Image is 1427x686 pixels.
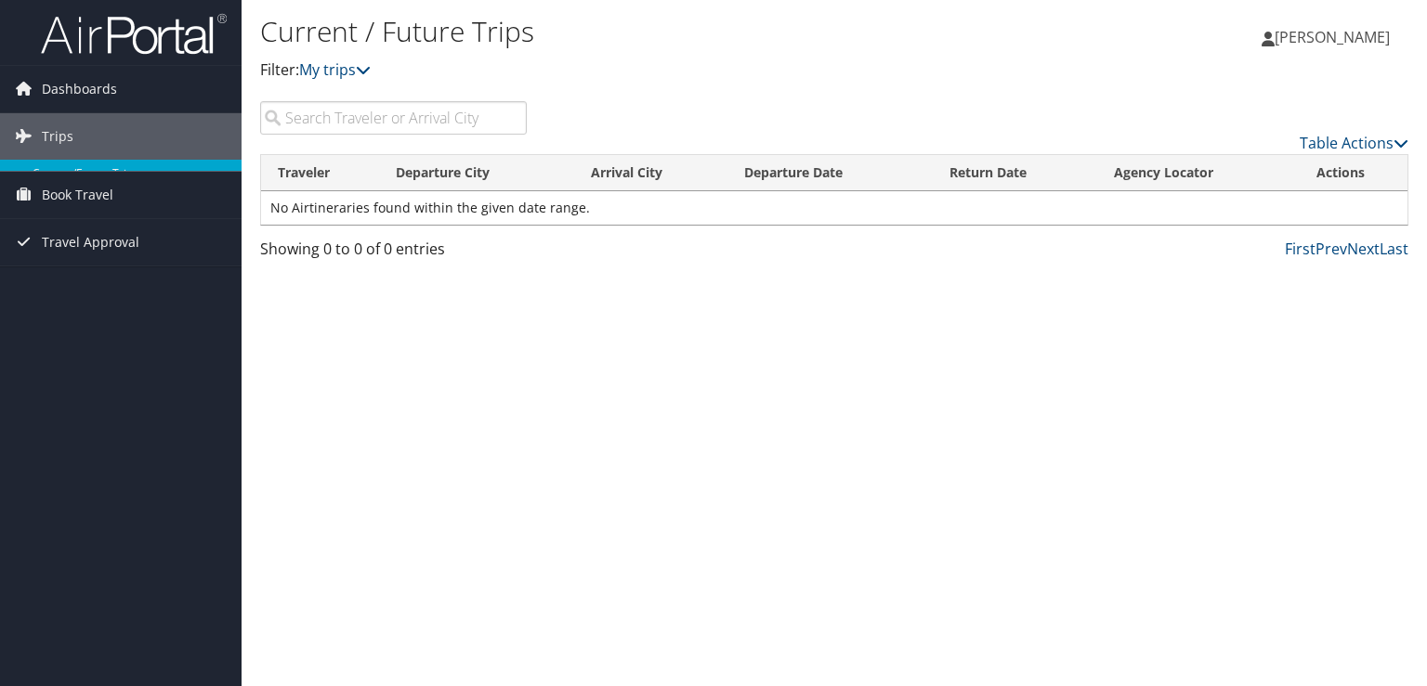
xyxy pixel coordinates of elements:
a: First [1285,239,1316,259]
td: No Airtineraries found within the given date range. [261,191,1407,225]
span: [PERSON_NAME] [1275,27,1390,47]
span: Travel Approval [42,219,139,265]
th: Departure Date: activate to sort column descending [727,155,933,191]
a: Next [1347,239,1380,259]
a: [PERSON_NAME] [1262,9,1408,65]
img: airportal-logo.png [41,12,227,56]
input: Search Traveler or Arrival City [260,101,527,135]
span: Book Travel [42,172,113,218]
p: Filter: [260,58,1026,83]
th: Actions [1300,155,1407,191]
th: Traveler: activate to sort column ascending [261,155,379,191]
span: Trips [42,113,73,160]
th: Return Date: activate to sort column ascending [933,155,1097,191]
th: Departure City: activate to sort column ascending [379,155,574,191]
a: My trips [299,59,371,80]
span: Dashboards [42,66,117,112]
th: Agency Locator: activate to sort column ascending [1097,155,1299,191]
a: Last [1380,239,1408,259]
th: Arrival City: activate to sort column ascending [574,155,727,191]
a: Table Actions [1300,133,1408,153]
div: Showing 0 to 0 of 0 entries [260,238,527,269]
a: Prev [1316,239,1347,259]
h1: Current / Future Trips [260,12,1026,51]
